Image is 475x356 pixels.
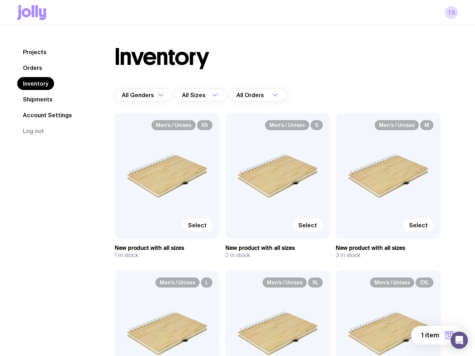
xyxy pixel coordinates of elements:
[265,89,270,101] input: Search for option
[229,89,287,101] div: Search for option
[298,222,317,229] span: Select
[115,89,172,101] div: Search for option
[336,245,441,252] h3: New product with all sizes
[188,222,207,229] span: Select
[197,120,212,130] span: XS
[225,252,250,259] span: 2 in stock
[263,277,307,288] span: Men’s / Unisex
[207,89,210,101] input: Search for option
[17,77,54,90] a: Inventory
[17,61,48,74] a: Orders
[370,277,414,288] span: Men’s / Unisex
[451,332,468,349] div: Open Intercom Messenger
[182,89,207,101] span: All Sizes
[411,326,464,345] button: 1 item
[115,245,220,252] h3: New product with all sizes
[421,331,439,340] span: 1 item
[17,109,78,122] a: Account Settings
[17,46,52,58] a: Projects
[115,252,138,259] span: 1 in stock
[155,277,200,288] span: Men’s / Unisex
[122,89,155,101] span: All Genders
[236,89,265,101] span: All Orders
[409,222,428,229] span: Select
[375,120,419,130] span: Men’s / Unisex
[225,245,330,252] h3: New product with all sizes
[336,252,360,259] span: 3 in stock
[308,277,323,288] span: XL
[201,277,212,288] span: L
[265,120,309,130] span: Men’s / Unisex
[115,46,209,68] h1: Inventory
[152,120,196,130] span: Men’s / Unisex
[445,6,458,19] a: TS
[175,89,226,101] div: Search for option
[17,124,50,137] button: Log out
[17,93,58,106] a: Shipments
[420,120,433,130] span: M
[416,277,433,288] span: 2XL
[311,120,323,130] span: S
